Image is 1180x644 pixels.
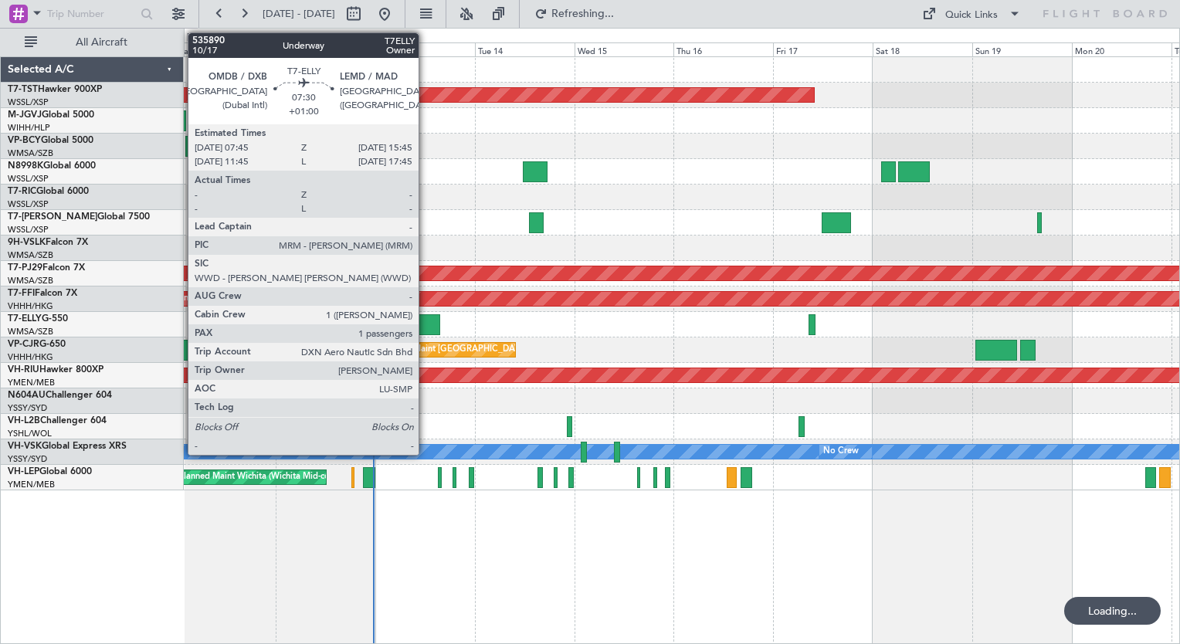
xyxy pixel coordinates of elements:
[8,212,97,222] span: T7-[PERSON_NAME]
[8,198,49,210] a: WSSL/XSP
[8,326,53,337] a: WMSA/SZB
[8,187,36,196] span: T7-RIC
[8,428,52,439] a: YSHL/WOL
[673,42,773,56] div: Thu 16
[8,479,55,490] a: YMEN/MEB
[575,42,674,56] div: Wed 15
[8,263,42,273] span: T7-PJ29
[379,338,637,361] div: Planned Maint [GEOGRAPHIC_DATA] ([GEOGRAPHIC_DATA] Intl)
[8,289,35,298] span: T7-FFI
[8,391,46,400] span: N604AU
[8,110,42,120] span: M-JGVJ
[8,340,39,349] span: VP-CJR
[8,391,112,400] a: N604AUChallenger 604
[914,2,1029,26] button: Quick Links
[8,289,77,298] a: T7-FFIFalcon 7X
[8,110,94,120] a: M-JGVJGlobal 5000
[8,416,107,425] a: VH-L2BChallenger 604
[8,238,46,247] span: 9H-VSLK
[47,2,136,25] input: Trip Number
[263,7,335,21] span: [DATE] - [DATE]
[8,224,49,236] a: WSSL/XSP
[945,8,998,23] div: Quick Links
[8,377,55,388] a: YMEN/MEB
[8,122,50,134] a: WIHH/HLP
[8,249,53,261] a: WMSA/SZB
[8,402,47,414] a: YSSY/SYD
[773,42,873,56] div: Fri 17
[8,416,40,425] span: VH-L2B
[8,467,92,476] a: VH-LEPGlobal 6000
[823,440,859,463] div: No Crew
[8,442,127,451] a: VH-VSKGlobal Express XRS
[40,37,163,48] span: All Aircraft
[8,442,42,451] span: VH-VSK
[17,30,168,55] button: All Aircraft
[475,42,575,56] div: Tue 14
[8,300,53,312] a: VHHH/HKG
[8,136,93,145] a: VP-BCYGlobal 5000
[8,97,49,108] a: WSSL/XSP
[8,340,66,349] a: VP-CJRG-650
[8,212,150,222] a: T7-[PERSON_NAME]Global 7500
[551,8,615,19] span: Refreshing...
[8,187,89,196] a: T7-RICGlobal 6000
[8,147,53,159] a: WMSA/SZB
[8,263,85,273] a: T7-PJ29Falcon 7X
[8,365,103,375] a: VH-RIUHawker 800XP
[1064,597,1161,625] div: Loading...
[8,85,102,94] a: T7-TSTHawker 900XP
[8,275,53,286] a: WMSA/SZB
[8,467,39,476] span: VH-LEP
[187,31,213,44] div: [DATE]
[8,173,49,185] a: WSSL/XSP
[276,42,375,56] div: Sun 12
[8,453,47,465] a: YSSY/SYD
[8,136,41,145] span: VP-BCY
[527,2,620,26] button: Refreshing...
[8,238,88,247] a: 9H-VSLKFalcon 7X
[168,466,359,489] div: Unplanned Maint Wichita (Wichita Mid-continent)
[8,85,38,94] span: T7-TST
[8,365,39,375] span: VH-RIU
[8,161,96,171] a: N8998KGlobal 6000
[972,42,1072,56] div: Sun 19
[8,314,42,324] span: T7-ELLY
[1072,42,1172,56] div: Mon 20
[873,42,972,56] div: Sat 18
[176,42,276,56] div: Sat 11
[8,314,68,324] a: T7-ELLYG-550
[8,161,43,171] span: N8998K
[375,42,475,56] div: Mon 13
[8,351,53,363] a: VHHH/HKG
